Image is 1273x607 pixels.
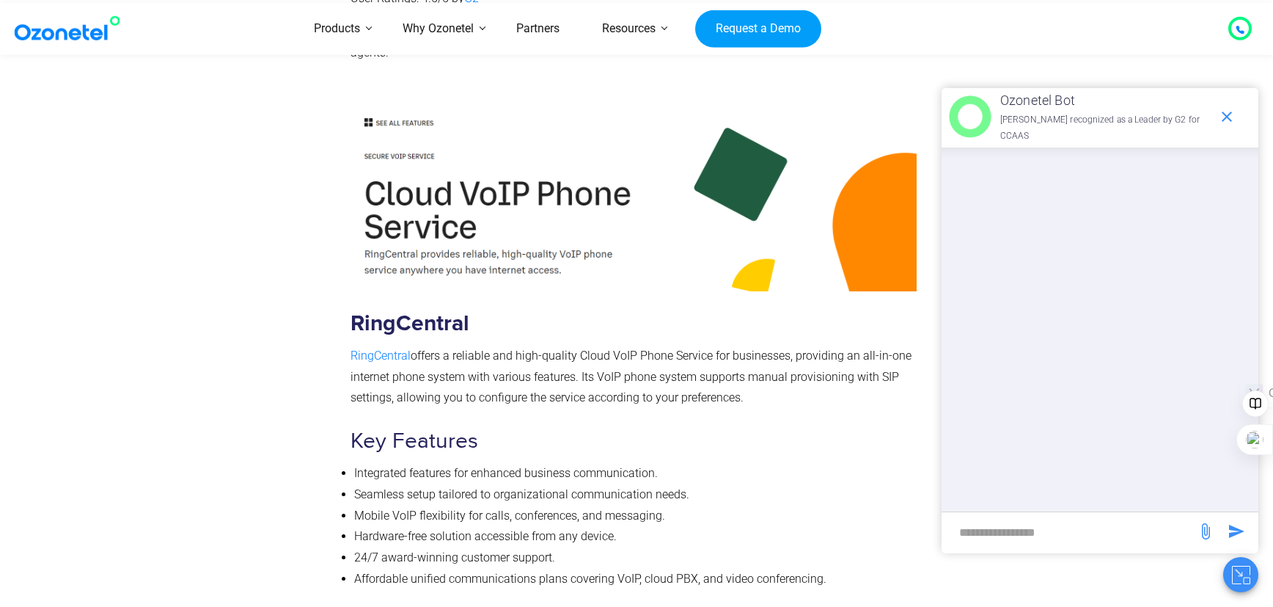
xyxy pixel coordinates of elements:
[354,550,555,564] span: 24/7 award-winning customer support.
[495,3,581,55] a: Partners
[1212,102,1241,131] span: end chat or minimize
[1222,517,1251,546] span: send message
[351,313,469,335] strong: RingCentral
[354,487,689,501] span: Seamless setup tailored to organizational communication needs.
[354,529,617,543] span: Hardware-free solution accessible from any device.
[354,466,658,480] span: Integrated features for enhanced business communication.
[351,428,478,454] span: Key Features
[351,349,911,405] span: offers a reliable and high-quality Cloud VoIP Phone Service for businesses, providing an all-in-o...
[354,572,826,586] span: Affordable unified communications plans covering VoIP, cloud PBX, and video conferencing.
[949,95,991,138] img: header
[351,349,411,363] a: RingCentral
[381,3,495,55] a: Why Ozonetel
[695,10,821,48] a: Request a Demo
[949,520,1189,546] div: new-msg-input
[1000,89,1211,112] p: Ozonetel Bot
[354,509,665,523] span: Mobile VoIP flexibility for calls, conferences, and messaging.
[293,3,381,55] a: Products
[1000,112,1211,144] p: [PERSON_NAME] recognized as a Leader by G2 for CCAAS
[1191,517,1220,546] span: send message
[581,3,677,55] a: Resources
[1223,557,1258,592] button: Close chat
